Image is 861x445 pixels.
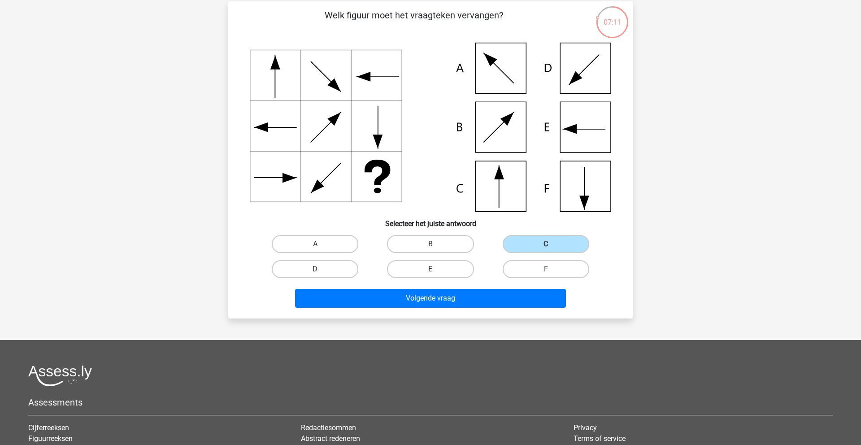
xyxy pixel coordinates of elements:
label: E [387,260,474,278]
label: F [503,260,589,278]
label: C [503,235,589,253]
a: Figuurreeksen [28,434,73,443]
a: Redactiesommen [301,423,356,432]
a: Privacy [574,423,597,432]
div: 07:11 [596,5,629,28]
p: Welk figuur moet het vraagteken vervangen? [243,9,585,35]
h6: Selecteer het juiste antwoord [243,212,618,228]
a: Cijferreeksen [28,423,69,432]
h5: Assessments [28,397,833,408]
label: D [272,260,358,278]
label: B [387,235,474,253]
img: Assessly logo [28,365,92,386]
a: Abstract redeneren [301,434,360,443]
button: Volgende vraag [295,289,566,308]
label: A [272,235,358,253]
a: Terms of service [574,434,626,443]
